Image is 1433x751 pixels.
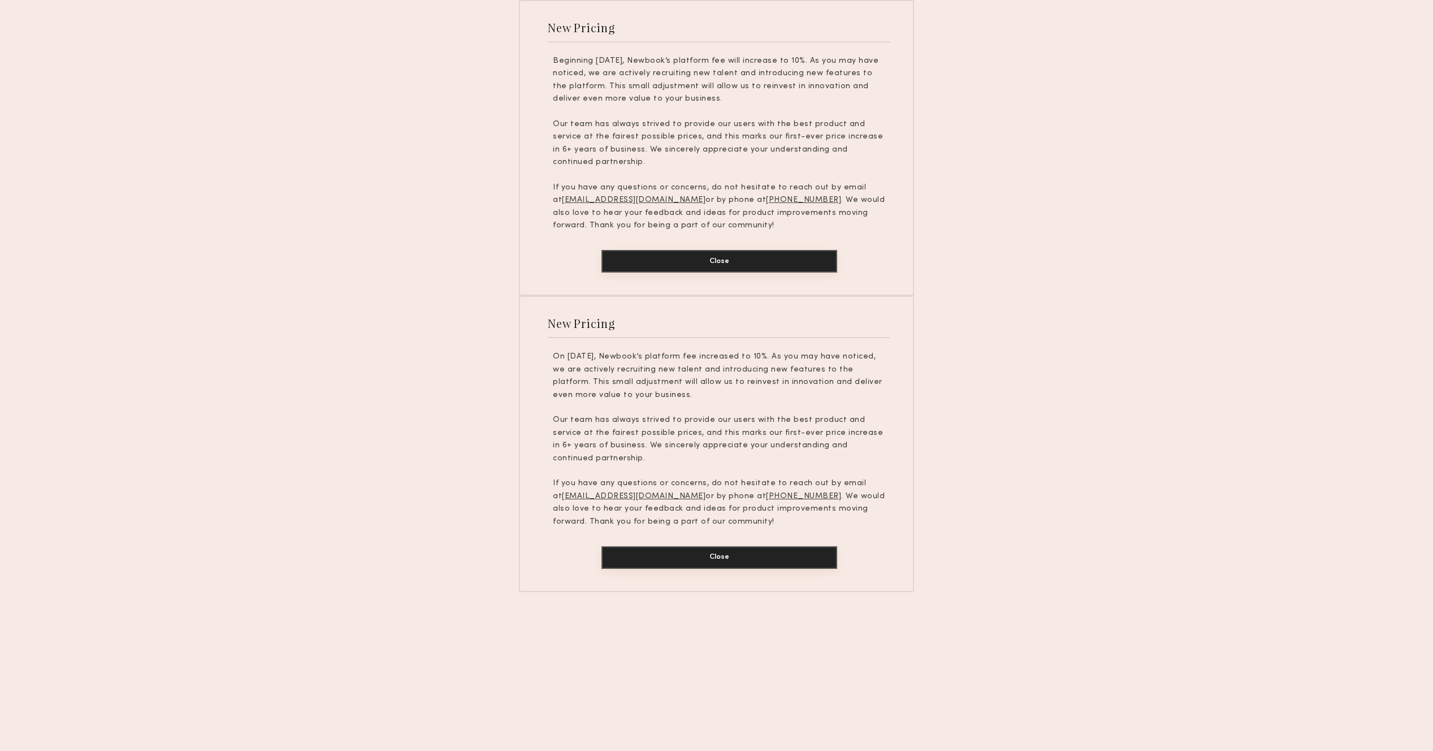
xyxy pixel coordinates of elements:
[553,477,885,528] p: If you have any questions or concerns, do not hesitate to reach out by email at or by phone at . ...
[766,493,841,500] u: [PHONE_NUMBER]
[553,55,885,106] p: Beginning [DATE], Newbook’s platform fee will increase to 10%. As you may have noticed, we are ac...
[766,196,841,204] u: [PHONE_NUMBER]
[548,316,615,331] div: New Pricing
[553,351,885,402] p: On [DATE], Newbook’s platform fee increased to 10%. As you may have noticed, we are actively recr...
[553,118,885,169] p: Our team has always strived to provide our users with the best product and service at the fairest...
[548,20,615,35] div: New Pricing
[562,493,705,500] u: [EMAIL_ADDRESS][DOMAIN_NAME]
[601,546,837,569] button: Close
[562,196,705,204] u: [EMAIL_ADDRESS][DOMAIN_NAME]
[601,250,837,273] button: Close
[553,182,885,232] p: If you have any questions or concerns, do not hesitate to reach out by email at or by phone at . ...
[553,414,885,465] p: Our team has always strived to provide our users with the best product and service at the fairest...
